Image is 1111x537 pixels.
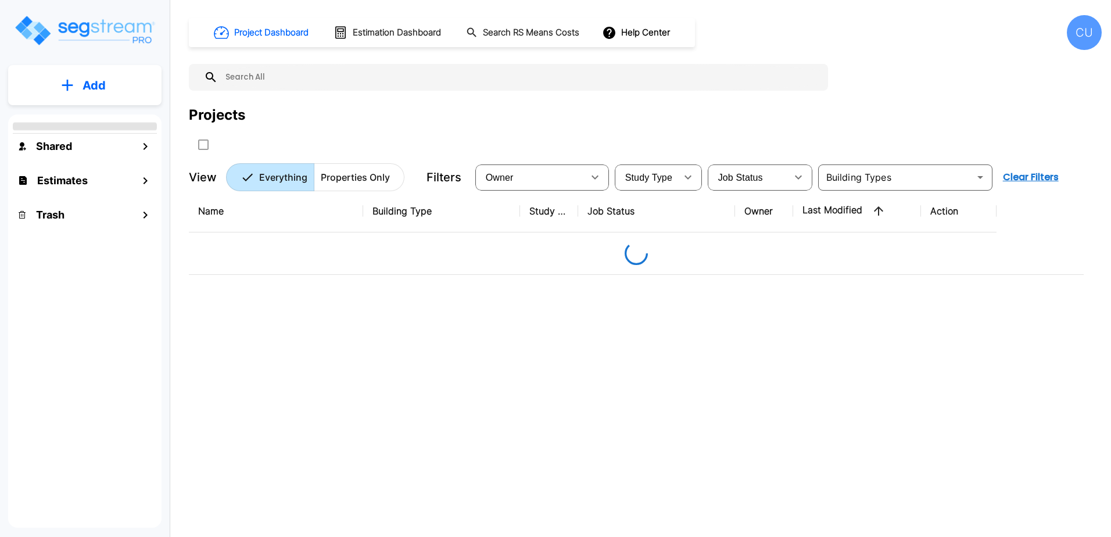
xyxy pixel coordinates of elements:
th: Building Type [363,190,520,232]
button: Estimation Dashboard [329,20,447,45]
th: Owner [735,190,793,232]
p: Properties Only [321,170,390,184]
button: SelectAll [192,133,215,156]
h1: Estimates [37,173,88,188]
h1: Trash [36,207,64,223]
th: Action [921,190,997,232]
div: Select [710,161,787,194]
span: Owner [486,173,514,182]
h1: Shared [36,138,72,154]
span: Study Type [625,173,672,182]
img: Logo [13,14,156,47]
input: Building Types [822,169,970,185]
button: Help Center [600,22,675,44]
th: Last Modified [793,190,921,232]
h1: Project Dashboard [234,26,309,40]
button: Add [8,69,162,102]
button: Properties Only [314,163,404,191]
p: Everything [259,170,307,184]
th: Job Status [578,190,735,232]
div: CU [1067,15,1102,50]
th: Name [189,190,363,232]
p: Add [83,77,106,94]
p: Filters [427,169,461,186]
p: View [189,169,217,186]
div: Select [617,161,676,194]
button: Project Dashboard [209,20,315,45]
div: Select [478,161,583,194]
div: Platform [226,163,404,191]
input: Search All [218,64,822,91]
button: Search RS Means Costs [461,22,586,44]
button: Open [972,169,988,185]
h1: Estimation Dashboard [353,26,441,40]
button: Everything [226,163,314,191]
h1: Search RS Means Costs [483,26,579,40]
div: Projects [189,105,245,126]
button: Clear Filters [998,166,1063,189]
th: Study Type [520,190,578,232]
span: Job Status [718,173,763,182]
